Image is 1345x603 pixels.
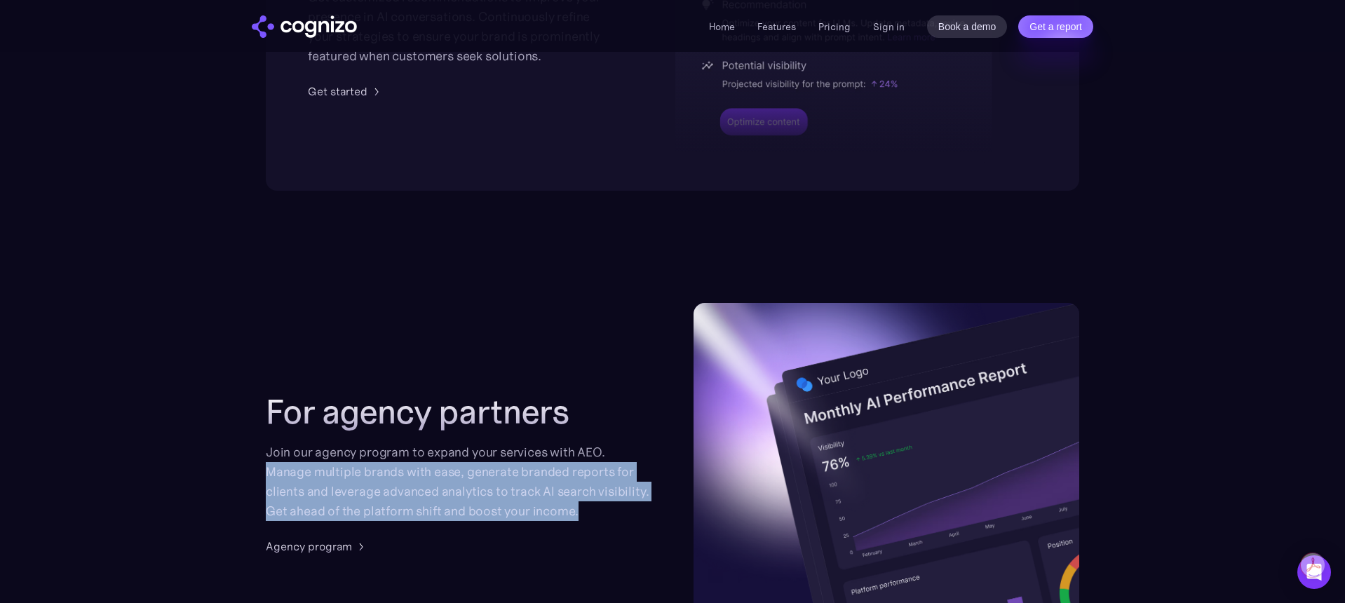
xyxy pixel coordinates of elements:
div: Open Intercom Messenger [1297,555,1331,589]
a: Sign in [873,18,905,35]
div: Agency program [266,538,352,555]
div: Join our agency program to expand your services with AEO. Manage multiple brands with ease, gener... [266,442,651,521]
a: home [252,15,357,38]
a: Get a report [1018,15,1093,38]
a: Home [709,20,735,33]
a: Get started [308,83,384,100]
a: Book a demo [927,15,1008,38]
div: Get started [308,83,367,100]
img: cognizo logo [252,15,357,38]
a: Agency program [266,538,369,555]
a: Pricing [818,20,851,33]
a: Features [757,20,796,33]
h2: For agency partners [266,392,651,431]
